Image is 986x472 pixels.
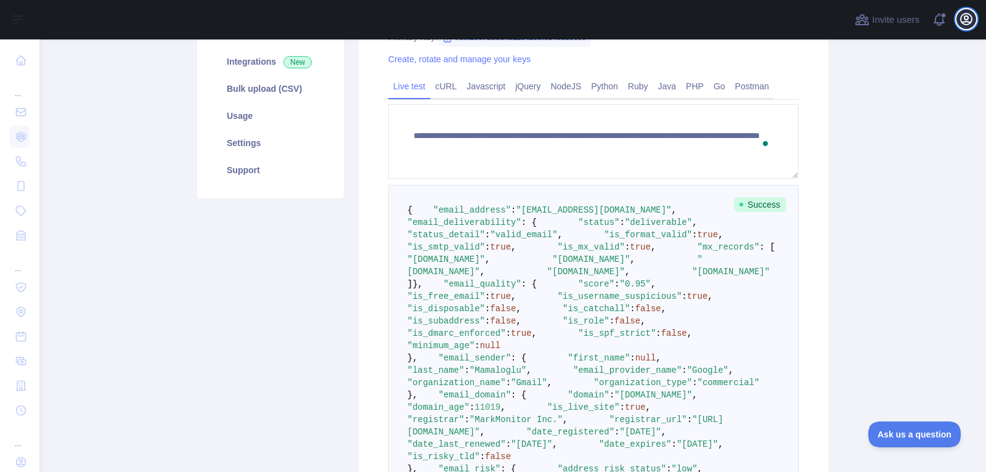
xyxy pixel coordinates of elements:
a: Support [212,157,329,184]
span: , [511,291,516,301]
span: : [620,218,625,227]
span: "deliverable" [625,218,692,227]
span: "status_detail" [407,230,485,240]
span: "registrar_url" [609,415,687,425]
span: : [682,291,687,301]
a: Ruby [623,76,653,96]
span: false [635,304,661,314]
span: "last_name" [407,365,464,375]
span: "organization_type" [593,378,692,388]
span: , [661,304,666,314]
span: true [630,242,651,252]
span: : [630,304,635,314]
span: , [532,328,537,338]
span: : [682,365,687,375]
span: , [526,365,531,375]
span: , [552,439,557,449]
span: , [692,390,697,400]
a: Bulk upload (CSV) [212,75,329,102]
a: Live test [388,76,430,96]
span: , [485,254,490,264]
span: false [490,304,516,314]
span: : [506,328,511,338]
a: Javascript [462,76,510,96]
span: : [614,279,619,289]
span: "[EMAIL_ADDRESS][DOMAIN_NAME]" [516,205,671,215]
span: , [516,304,521,314]
span: }, [407,353,418,363]
span: "is_mx_valid" [558,242,625,252]
span: : [464,365,469,375]
a: cURL [430,76,462,96]
span: "email_deliverability" [407,218,521,227]
a: Integrations New [212,48,329,75]
span: "domain_age" [407,402,470,412]
span: Success [734,197,786,212]
span: "is_spf_strict" [578,328,656,338]
span: , [516,316,521,326]
span: : [625,242,630,252]
span: ] [407,279,412,289]
span: , [718,230,723,240]
span: "minimum_age" [407,341,475,351]
a: Go [709,76,730,96]
span: false [661,328,687,338]
span: : [475,341,479,351]
span: : { [511,353,526,363]
span: : [656,328,661,338]
span: : [672,439,677,449]
iframe: Toggle Customer Support [868,421,961,447]
span: "mx_records" [698,242,760,252]
span: : { [521,279,537,289]
span: true [511,328,532,338]
span: : { [521,218,537,227]
span: "domain" [568,390,609,400]
span: "is_live_site" [547,402,620,412]
span: , [651,279,656,289]
span: null [635,353,656,363]
span: : [480,452,485,462]
span: { [407,205,412,215]
span: "[DATE]" [619,427,661,437]
span: , [511,242,516,252]
span: "date_expires" [599,439,672,449]
span: "is_role" [563,316,609,326]
span: "Google" [687,365,728,375]
a: PHP [681,76,709,96]
span: "[DATE]" [677,439,718,449]
span: , [692,218,697,227]
span: "[DOMAIN_NAME]" [547,267,625,277]
span: : [609,316,614,326]
div: ... [10,74,30,99]
span: : [506,378,511,388]
span: false [614,316,640,326]
span: , [480,427,485,437]
span: : [485,230,490,240]
a: Postman [730,76,774,96]
span: }, [412,279,423,289]
a: NodeJS [545,76,586,96]
span: : [692,378,697,388]
span: , [651,242,656,252]
span: , [640,316,645,326]
div: ... [10,424,30,449]
span: "MarkMonitor Inc." [470,415,563,425]
span: : [485,316,490,326]
span: "email_provider_name" [573,365,682,375]
span: "is_dmarc_enforced" [407,328,506,338]
span: null [480,341,501,351]
span: : [614,427,619,437]
span: "is_username_suspicious" [558,291,682,301]
span: "is_catchall" [563,304,630,314]
span: , [672,205,677,215]
span: "email_quality" [444,279,521,289]
span: "[DATE]" [511,439,552,449]
span: }, [407,390,418,400]
a: Java [653,76,682,96]
span: "[DOMAIN_NAME]" [407,254,485,264]
span: 11019 [475,402,500,412]
span: "date_last_renewed" [407,439,506,449]
span: , [480,267,485,277]
span: : [630,353,635,363]
span: , [500,402,505,412]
